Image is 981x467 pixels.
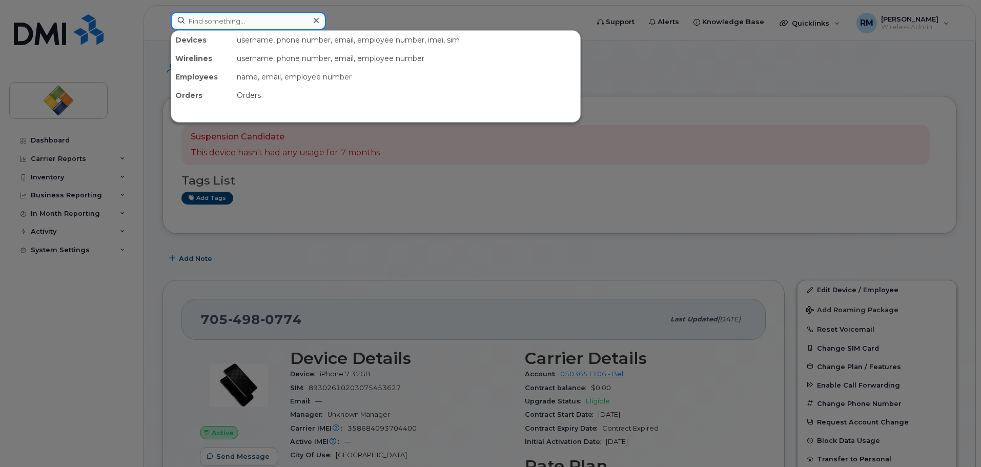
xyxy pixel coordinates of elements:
[233,31,580,49] div: username, phone number, email, employee number, imei, sim
[233,86,580,105] div: Orders
[171,68,233,86] div: Employees
[171,86,233,105] div: Orders
[171,31,233,49] div: Devices
[233,68,580,86] div: name, email, employee number
[171,49,233,68] div: Wirelines
[233,49,580,68] div: username, phone number, email, employee number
